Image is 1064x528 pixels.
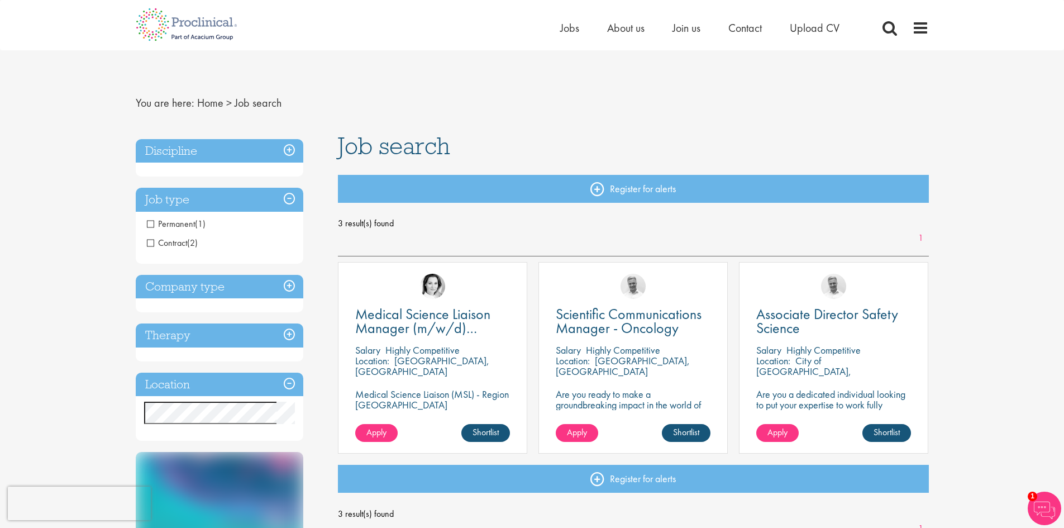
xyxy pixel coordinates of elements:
p: Highly Competitive [586,344,660,356]
a: About us [607,21,645,35]
span: 3 result(s) found [338,506,929,522]
a: Scientific Communications Manager - Oncology [556,307,710,335]
span: Permanent [147,218,195,230]
span: Medical Science Liaison Manager (m/w/d) Nephrologie [355,305,490,351]
a: Shortlist [862,424,911,442]
h3: Therapy [136,324,303,348]
img: Joshua Bye [621,274,646,299]
p: Are you a dedicated individual looking to put your expertise to work fully flexibly in a remote p... [756,389,911,442]
span: Apply [567,426,587,438]
a: Apply [756,424,799,442]
span: Contract [147,237,187,249]
a: Shortlist [461,424,510,442]
img: Joshua Bye [821,274,846,299]
a: Join us [672,21,700,35]
span: (1) [195,218,206,230]
a: Associate Director Safety Science [756,307,911,335]
span: Contract [147,237,198,249]
img: Chatbot [1028,492,1061,525]
span: Apply [767,426,788,438]
span: > [226,96,232,110]
a: Apply [556,424,598,442]
iframe: reCAPTCHA [8,487,151,520]
span: Scientific Communications Manager - Oncology [556,305,702,337]
a: Upload CV [790,21,839,35]
a: breadcrumb link [197,96,223,110]
a: Shortlist [662,424,710,442]
img: Greta Prestel [420,274,445,299]
p: Medical Science Liaison (MSL) - Region [GEOGRAPHIC_DATA] [355,389,510,410]
span: 1 [1028,492,1037,501]
a: Medical Science Liaison Manager (m/w/d) Nephrologie [355,307,510,335]
p: Are you ready to make a groundbreaking impact in the world of biotechnology? Join a growing compa... [556,389,710,442]
span: Salary [756,344,781,356]
a: Register for alerts [338,175,929,203]
span: Permanent [147,218,206,230]
span: 3 result(s) found [338,215,929,232]
span: Associate Director Safety Science [756,305,898,337]
h3: Job type [136,188,303,212]
p: City of [GEOGRAPHIC_DATA], [GEOGRAPHIC_DATA] [756,354,851,388]
span: Salary [355,344,380,356]
a: Contact [728,21,762,35]
a: 1 [913,232,929,245]
span: Location: [756,354,790,367]
h3: Location [136,373,303,397]
span: Salary [556,344,581,356]
span: Job search [235,96,281,110]
p: [GEOGRAPHIC_DATA], [GEOGRAPHIC_DATA] [556,354,690,378]
p: [GEOGRAPHIC_DATA], [GEOGRAPHIC_DATA] [355,354,489,378]
span: You are here: [136,96,194,110]
span: Location: [556,354,590,367]
a: Jobs [560,21,579,35]
span: Location: [355,354,389,367]
p: Highly Competitive [385,344,460,356]
span: Job search [338,131,450,161]
h3: Discipline [136,139,303,163]
h3: Company type [136,275,303,299]
a: Apply [355,424,398,442]
span: Apply [366,426,387,438]
p: Highly Competitive [786,344,861,356]
span: (2) [187,237,198,249]
a: Register for alerts [338,465,929,493]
